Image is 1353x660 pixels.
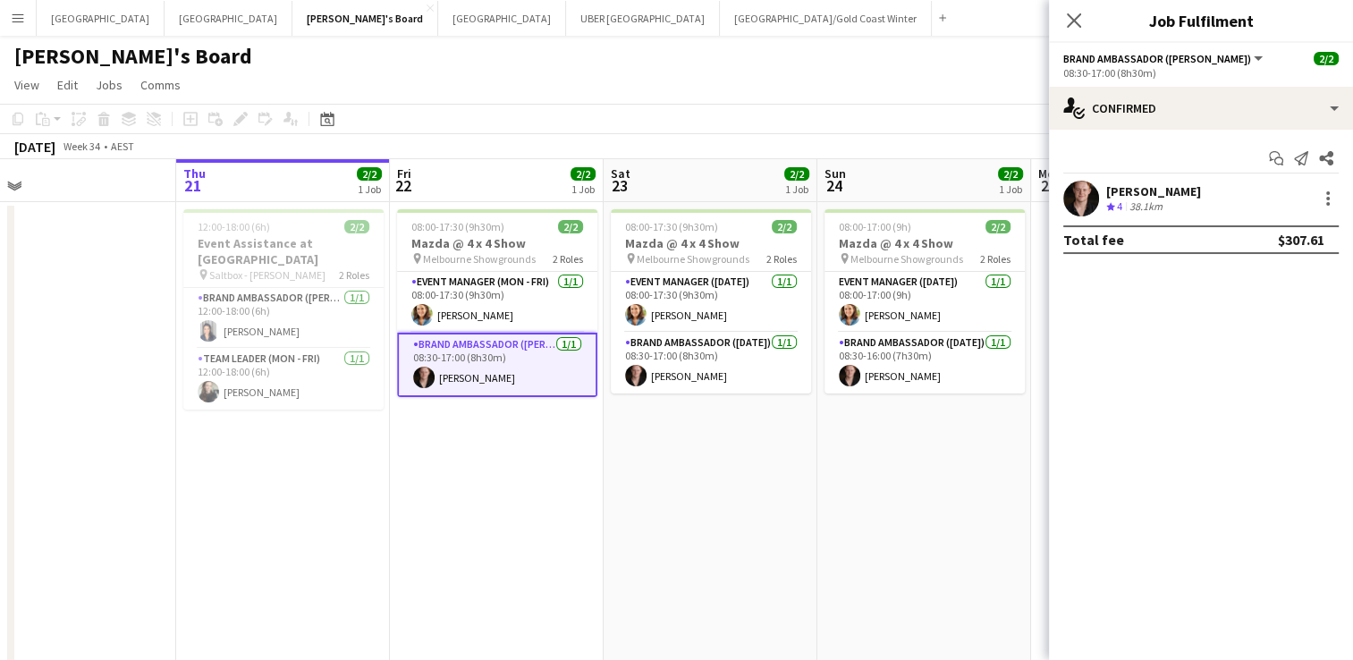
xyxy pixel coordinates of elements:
span: 08:00-17:30 (9h30m) [411,220,504,233]
span: Edit [57,77,78,93]
h3: Mazda @ 4 x 4 Show [397,235,597,251]
span: Melbourne Showgrounds [850,252,963,266]
span: 2/2 [357,167,382,181]
button: [PERSON_NAME]'s Board [292,1,438,36]
app-card-role: Brand Ambassador ([PERSON_NAME])1/112:00-18:00 (6h)[PERSON_NAME] [183,288,384,349]
h3: Mazda @ 4 x 4 Show [824,235,1025,251]
span: 2 Roles [980,252,1011,266]
div: 08:30-17:00 (8h30m) [1063,66,1339,80]
a: Jobs [89,73,130,97]
app-card-role: Brand Ambassador ([DATE])1/108:30-16:00 (7h30m)[PERSON_NAME] [824,333,1025,393]
app-card-role: Team Leader (Mon - Fri)1/112:00-18:00 (6h)[PERSON_NAME] [183,349,384,410]
a: Comms [133,73,188,97]
span: 2/2 [985,220,1011,233]
button: UBER [GEOGRAPHIC_DATA] [566,1,720,36]
span: Thu [183,165,206,182]
span: Melbourne Showgrounds [637,252,749,266]
app-job-card: 08:00-17:30 (9h30m)2/2Mazda @ 4 x 4 Show Melbourne Showgrounds2 RolesEvent Manager (Mon - Fri)1/1... [397,209,597,397]
app-job-card: 08:00-17:30 (9h30m)2/2Mazda @ 4 x 4 Show Melbourne Showgrounds2 RolesEvent Manager ([DATE])1/108:... [611,209,811,393]
div: 1 Job [358,182,381,196]
span: Sat [611,165,630,182]
span: 2/2 [558,220,583,233]
h1: [PERSON_NAME]'s Board [14,43,252,70]
span: 2/2 [784,167,809,181]
span: 2 Roles [766,252,797,266]
span: 12:00-18:00 (6h) [198,220,270,233]
span: Fri [397,165,411,182]
app-job-card: 08:00-17:00 (9h)2/2Mazda @ 4 x 4 Show Melbourne Showgrounds2 RolesEvent Manager ([DATE])1/108:00-... [824,209,1025,393]
span: Sun [824,165,846,182]
span: Week 34 [59,140,104,153]
span: 2/2 [571,167,596,181]
span: Mon [1038,165,1061,182]
span: 08:00-17:30 (9h30m) [625,220,718,233]
span: 21 [181,175,206,196]
span: 23 [608,175,630,196]
div: 1 Job [571,182,595,196]
span: 2/2 [1314,52,1339,65]
app-card-role: Event Manager ([DATE])1/108:00-17:30 (9h30m)[PERSON_NAME] [611,272,811,333]
button: [GEOGRAPHIC_DATA] [438,1,566,36]
span: 2/2 [998,167,1023,181]
span: 24 [822,175,846,196]
span: Comms [140,77,181,93]
span: Melbourne Showgrounds [423,252,536,266]
span: 2 Roles [339,268,369,282]
app-card-role: Brand Ambassador ([PERSON_NAME])1/108:30-17:00 (8h30m)[PERSON_NAME] [397,333,597,397]
div: 1 Job [785,182,808,196]
div: Confirmed [1049,87,1353,130]
div: 38.1km [1126,199,1166,215]
span: 22 [394,175,411,196]
a: Edit [50,73,85,97]
div: 1 Job [999,182,1022,196]
button: [GEOGRAPHIC_DATA] [37,1,165,36]
span: 2/2 [344,220,369,233]
div: Total fee [1063,231,1124,249]
span: Saltbox - [PERSON_NAME] [209,268,326,282]
h3: Event Assistance at [GEOGRAPHIC_DATA] [183,235,384,267]
app-card-role: Event Manager ([DATE])1/108:00-17:00 (9h)[PERSON_NAME] [824,272,1025,333]
span: 2/2 [772,220,797,233]
span: 4 [1117,199,1122,213]
span: Brand Ambassador (Mon - Fri) [1063,52,1251,65]
span: View [14,77,39,93]
app-job-card: 12:00-18:00 (6h)2/2Event Assistance at [GEOGRAPHIC_DATA] Saltbox - [PERSON_NAME]2 RolesBrand Amba... [183,209,384,410]
a: View [7,73,47,97]
div: [PERSON_NAME] [1106,183,1201,199]
h3: Mazda @ 4 x 4 Show [611,235,811,251]
button: [GEOGRAPHIC_DATA]/Gold Coast Winter [720,1,932,36]
span: 08:00-17:00 (9h) [839,220,911,233]
span: 2 Roles [553,252,583,266]
h3: Job Fulfilment [1049,9,1353,32]
button: Brand Ambassador ([PERSON_NAME]) [1063,52,1265,65]
div: [DATE] [14,138,55,156]
div: $307.61 [1278,231,1324,249]
app-card-role: Event Manager (Mon - Fri)1/108:00-17:30 (9h30m)[PERSON_NAME] [397,272,597,333]
button: [GEOGRAPHIC_DATA] [165,1,292,36]
span: 25 [1036,175,1061,196]
div: AEST [111,140,134,153]
app-card-role: Brand Ambassador ([DATE])1/108:30-17:00 (8h30m)[PERSON_NAME] [611,333,811,393]
span: Jobs [96,77,123,93]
